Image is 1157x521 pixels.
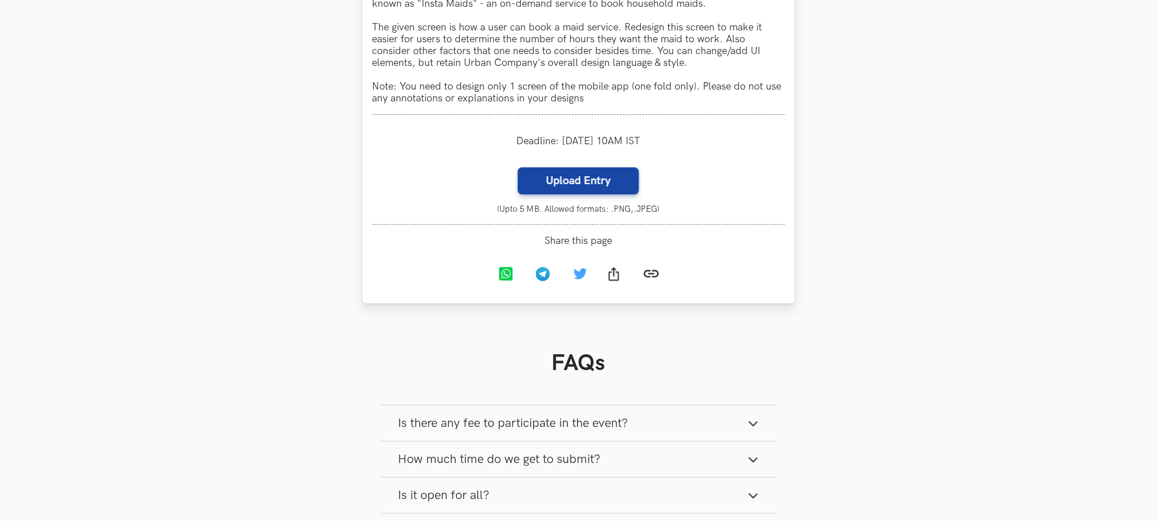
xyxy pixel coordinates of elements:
[380,350,777,377] h1: FAQs
[373,204,785,214] small: (Upto 5 MB. Allowed formats: .PNG,.JPEG)
[526,259,564,292] a: Telegram
[398,452,601,467] span: How much time do we get to submit?
[373,235,785,247] span: Share this page
[635,257,668,293] a: Copy link
[489,259,526,292] a: Whatsapp
[380,478,777,513] button: Is it open for all?
[398,416,628,431] span: Is there any fee to participate in the event?
[380,406,777,441] button: Is there any fee to participate in the event?
[398,488,490,503] span: Is it open for all?
[609,267,619,281] img: Share
[373,125,785,157] div: Deadline: [DATE] 10AM IST
[536,267,550,281] img: Telegram
[499,267,513,281] img: Whatsapp
[597,259,635,292] a: Share
[518,167,639,194] label: Upload Entry
[380,442,777,477] button: How much time do we get to submit?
